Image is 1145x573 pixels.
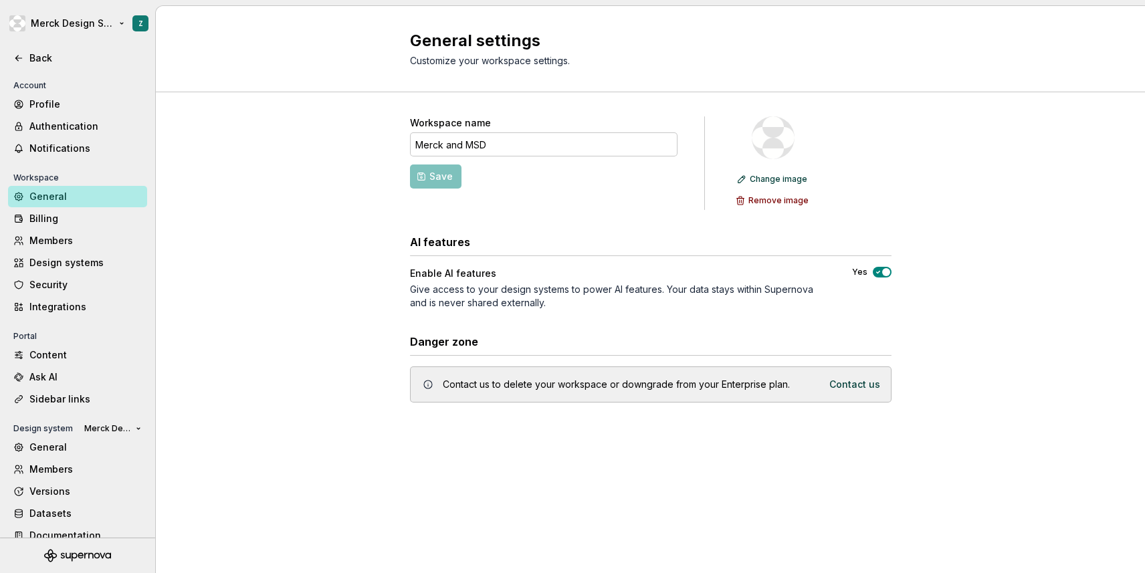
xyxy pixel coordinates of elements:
[8,78,51,94] div: Account
[748,195,809,206] span: Remove image
[44,549,111,562] svg: Supernova Logo
[410,116,491,130] label: Workspace name
[8,186,147,207] a: General
[8,208,147,229] a: Billing
[29,278,142,292] div: Security
[29,142,142,155] div: Notifications
[29,212,142,225] div: Billing
[29,370,142,384] div: Ask AI
[29,507,142,520] div: Datasets
[8,525,147,546] a: Documentation
[8,421,78,437] div: Design system
[8,328,42,344] div: Portal
[29,256,142,269] div: Design systems
[732,191,815,210] button: Remove image
[752,116,795,159] img: 317a9594-9ec3-41ad-b59a-e557b98ff41d.png
[852,267,867,277] label: Yes
[8,366,147,388] a: Ask AI
[8,138,147,159] a: Notifications
[29,120,142,133] div: Authentication
[8,170,64,186] div: Workspace
[3,9,152,38] button: Merck Design SystemZ
[733,170,813,189] button: Change image
[9,15,25,31] img: 317a9594-9ec3-41ad-b59a-e557b98ff41d.png
[29,441,142,454] div: General
[29,190,142,203] div: General
[8,252,147,273] a: Design systems
[8,274,147,296] a: Security
[410,283,828,310] div: Give access to your design systems to power AI features. Your data stays within Supernova and is ...
[8,388,147,410] a: Sidebar links
[410,30,875,51] h2: General settings
[8,296,147,318] a: Integrations
[8,344,147,366] a: Content
[29,234,142,247] div: Members
[29,485,142,498] div: Versions
[8,503,147,524] a: Datasets
[8,481,147,502] a: Versions
[31,17,116,30] div: Merck Design System
[138,18,143,29] div: Z
[8,459,147,480] a: Members
[443,378,790,391] div: Contact us to delete your workspace or downgrade from your Enterprise plan.
[29,348,142,362] div: Content
[29,98,142,111] div: Profile
[84,423,130,434] span: Merck Design System
[410,55,570,66] span: Customize your workspace settings.
[29,463,142,476] div: Members
[410,267,828,280] div: Enable AI features
[8,437,147,458] a: General
[829,378,880,391] a: Contact us
[8,230,147,251] a: Members
[410,234,470,250] h3: AI features
[8,94,147,115] a: Profile
[750,174,807,185] span: Change image
[29,51,142,65] div: Back
[410,334,478,350] h3: Danger zone
[29,392,142,406] div: Sidebar links
[29,529,142,542] div: Documentation
[8,47,147,69] a: Back
[8,116,147,137] a: Authentication
[29,300,142,314] div: Integrations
